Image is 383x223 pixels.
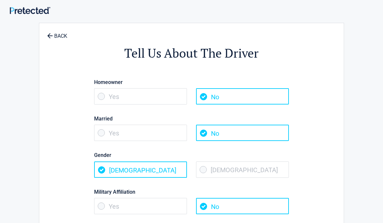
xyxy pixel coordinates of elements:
label: Homeowner [94,78,289,87]
span: [DEMOGRAPHIC_DATA] [94,161,187,178]
span: [DEMOGRAPHIC_DATA] [196,161,289,178]
span: Yes [94,198,187,214]
span: Yes [94,125,187,141]
span: No [196,125,289,141]
a: BACK [46,27,68,39]
img: Main Logo [10,7,50,14]
span: Yes [94,88,187,105]
label: Married [94,114,289,123]
span: No [196,198,289,214]
label: Gender [94,151,289,160]
label: Military Affiliation [94,188,289,196]
span: No [196,88,289,105]
h2: Tell Us About The Driver [75,45,308,62]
